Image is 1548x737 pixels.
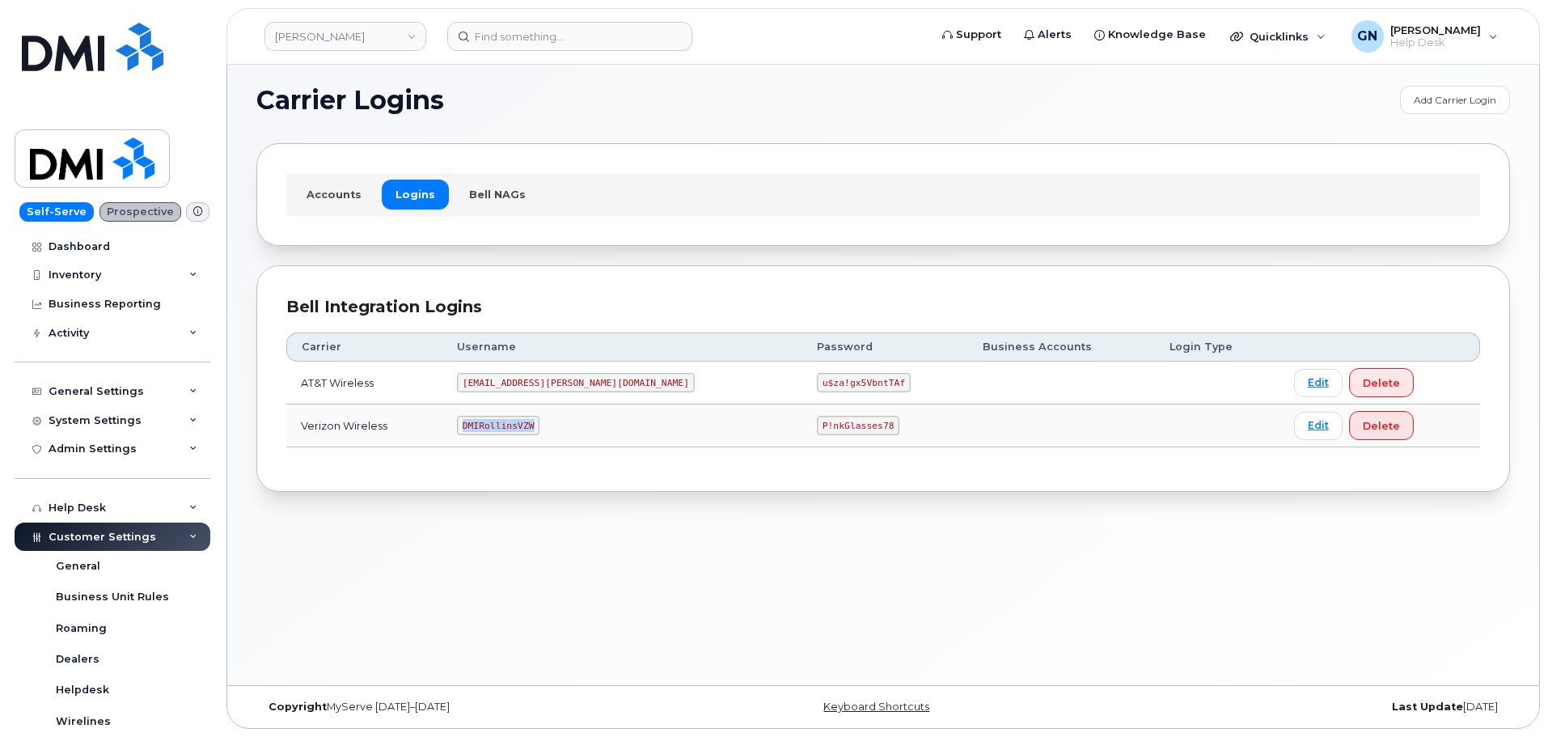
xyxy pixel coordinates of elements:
a: Keyboard Shortcuts [823,701,929,713]
button: Delete [1349,368,1414,397]
code: P!nkGlasses78 [817,416,899,435]
th: Login Type [1155,332,1279,362]
span: Carrier Logins [256,88,444,112]
div: MyServe [DATE]–[DATE] [256,701,675,714]
a: Edit [1294,412,1343,440]
a: Bell NAGs [455,180,539,209]
a: Logins [382,180,449,209]
th: Username [442,332,802,362]
div: Bell Integration Logins [286,295,1480,319]
a: Accounts [293,180,375,209]
code: [EMAIL_ADDRESS][PERSON_NAME][DOMAIN_NAME] [457,373,695,392]
td: AT&T Wireless [286,362,442,405]
strong: Last Update [1392,701,1463,713]
a: Add Carrier Login [1400,86,1510,114]
span: Delete [1363,375,1400,391]
th: Business Accounts [968,332,1155,362]
a: Edit [1294,369,1343,397]
div: [DATE] [1092,701,1510,714]
button: Delete [1349,411,1414,440]
code: DMIRollinsVZW [457,416,539,435]
span: Delete [1363,418,1400,434]
code: u$za!gx5VbntTAf [817,373,911,392]
th: Carrier [286,332,442,362]
strong: Copyright [269,701,327,713]
th: Password [802,332,968,362]
td: Verizon Wireless [286,405,442,447]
